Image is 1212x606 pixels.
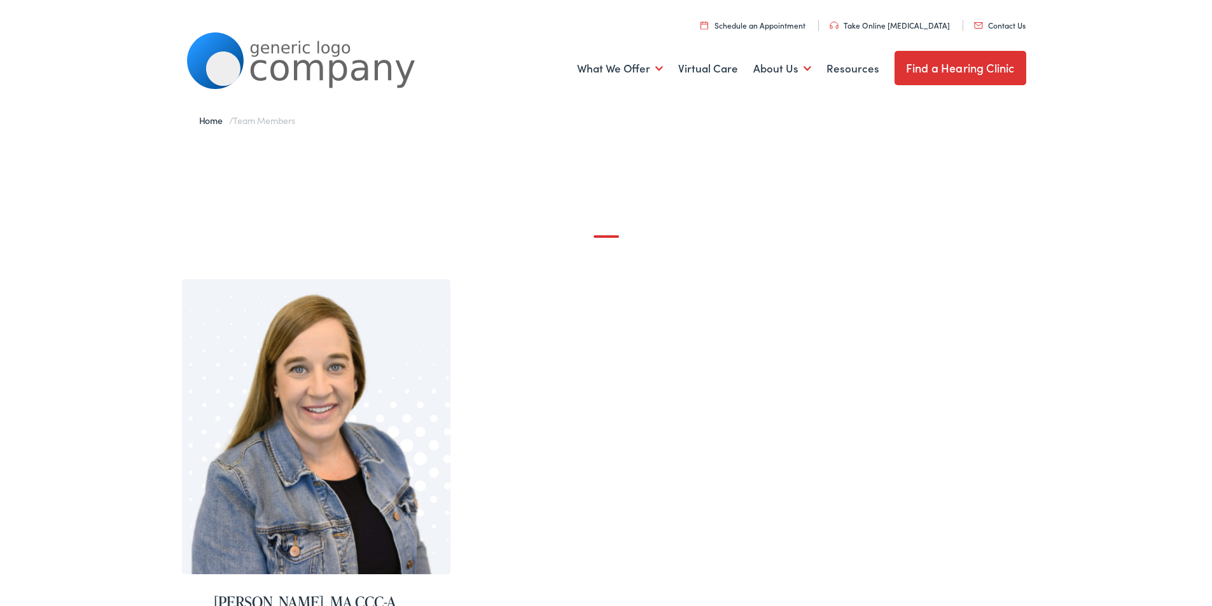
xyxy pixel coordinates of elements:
a: Take Online [MEDICAL_DATA] [830,20,950,31]
a: Schedule an Appointment [700,20,805,31]
a: What We Offer [577,45,663,92]
img: utility icon [830,22,839,29]
span: Team Members [233,114,295,127]
a: About Us [753,45,811,92]
span: / [199,114,295,127]
img: utility icon [700,21,708,29]
a: Home [199,114,229,127]
a: Resources [826,45,879,92]
a: Virtual Care [678,45,738,92]
img: utility icon [974,22,983,29]
a: Contact Us [974,20,1026,31]
a: Find a Hearing Clinic [895,51,1026,85]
